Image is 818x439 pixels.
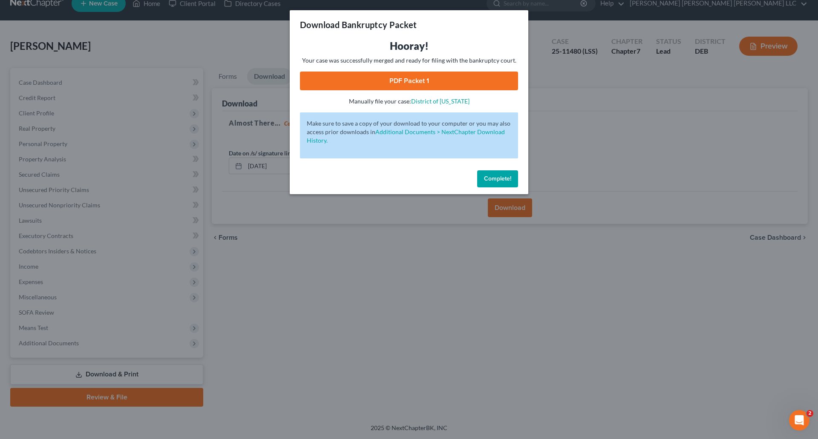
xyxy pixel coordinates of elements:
[307,119,511,145] p: Make sure to save a copy of your download to your computer or you may also access prior downloads in
[307,128,505,144] a: Additional Documents > NextChapter Download History.
[300,56,518,65] p: Your case was successfully merged and ready for filing with the bankruptcy court.
[806,410,813,417] span: 2
[300,19,417,31] h3: Download Bankruptcy Packet
[300,72,518,90] a: PDF Packet 1
[789,410,809,430] iframe: Intercom live chat
[484,175,511,182] span: Complete!
[300,97,518,106] p: Manually file your case:
[411,98,469,105] a: District of [US_STATE]
[477,170,518,187] button: Complete!
[300,39,518,53] h3: Hooray!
